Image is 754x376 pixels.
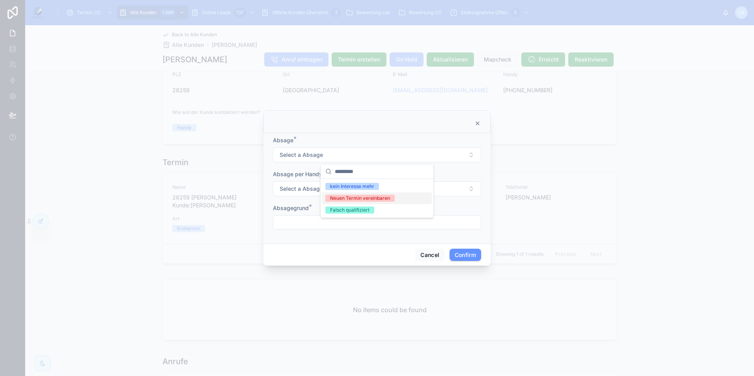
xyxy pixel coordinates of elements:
button: Select Button [273,181,481,196]
div: Falsch qualifiziert [330,207,370,214]
span: Select a Absage per Handy/Mail [280,185,365,193]
span: Absage [273,137,293,143]
span: Absagegrund [273,205,309,211]
button: Cancel [415,249,444,261]
div: Neuen Termin vereinbaren [330,195,390,202]
button: Confirm [450,249,481,261]
button: Select Button [273,147,481,162]
div: kein Interesse mehr [330,183,374,190]
div: Suggestions [321,179,433,218]
span: Select a Absage [280,151,323,159]
span: Absage per Handy/Mail [273,171,335,177]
